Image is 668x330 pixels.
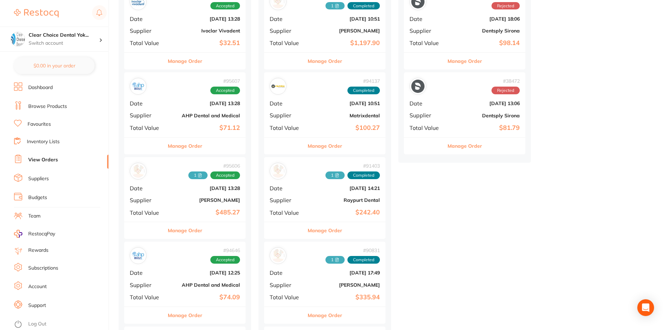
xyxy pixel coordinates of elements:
span: # 90831 [325,248,380,253]
span: Total Value [270,210,305,216]
b: AHP Dental and Medical [170,282,240,288]
span: Total Value [410,40,444,46]
button: $0.00 in your order [14,57,95,74]
span: # 91403 [325,163,380,169]
div: AHP Dental and Medical#94646AcceptedDate[DATE] 12:25SupplierAHP Dental and MedicalTotal Value$74.... [124,242,246,324]
span: Total Value [270,294,305,300]
a: View Orders [28,156,58,163]
span: Supplier [130,197,165,203]
span: Supplier [270,28,305,34]
span: Supplier [130,112,165,118]
span: Completed [347,87,380,94]
span: # 95607 [210,78,240,84]
a: Dashboard [28,84,53,91]
img: Dentsply Sirona [411,80,425,93]
a: Budgets [28,194,47,201]
button: Log Out [14,319,106,330]
button: Manage Order [448,138,482,154]
button: Manage Order [168,222,202,239]
span: Total Value [410,125,444,131]
span: # 95606 [188,163,240,169]
span: Date [130,270,165,276]
img: Henry Schein Halas [271,249,285,262]
p: Switch account [29,40,99,47]
a: Log Out [28,321,46,328]
b: [DATE] 13:28 [170,185,240,191]
span: Total Value [130,210,165,216]
b: $335.94 [310,294,380,301]
h4: Clear Choice Dental Yokine [29,32,99,39]
img: AHP Dental and Medical [132,249,145,262]
b: [PERSON_NAME] [170,197,240,203]
b: AHP Dental and Medical [170,113,240,118]
b: [DATE] 10:51 [310,101,380,106]
span: Supplier [410,112,444,118]
button: Manage Order [168,307,202,324]
a: Team [28,213,40,220]
span: Date [270,185,305,191]
b: Dentsply Sirona [450,28,520,34]
span: Supplier [270,112,305,118]
a: Browse Products [28,103,67,110]
span: Completed [347,2,380,10]
span: Received [188,171,208,179]
span: Date [130,100,165,107]
button: Manage Order [308,222,342,239]
img: Raypurt Dental [271,164,285,178]
span: Accepted [210,2,240,10]
span: Rejected [491,2,520,10]
b: $74.09 [170,294,240,301]
span: Date [270,100,305,107]
b: [DATE] 18:06 [450,16,520,22]
b: $100.27 [310,124,380,132]
img: Restocq Logo [14,9,59,17]
a: RestocqPay [14,230,55,238]
img: Matrixdental [271,80,285,93]
b: $1,197.90 [310,39,380,47]
span: Received [325,2,345,10]
span: Date [410,100,444,107]
div: AHP Dental and Medical#95607AcceptedDate[DATE] 13:28SupplierAHP Dental and MedicalTotal Value$71.... [124,72,246,154]
span: Date [270,16,305,22]
a: Suppliers [28,175,49,182]
div: Open Intercom Messenger [637,299,654,316]
a: Account [28,283,47,290]
span: Date [410,16,444,22]
button: Manage Order [168,53,202,69]
span: # 94646 [210,248,240,253]
button: Manage Order [308,307,342,324]
b: [DATE] 10:51 [310,16,380,22]
b: [PERSON_NAME] [310,28,380,34]
span: Date [130,185,165,191]
button: Manage Order [448,53,482,69]
a: Subscriptions [28,265,58,272]
span: RestocqPay [28,230,55,237]
a: Favourites [28,121,51,128]
span: Date [270,270,305,276]
span: Total Value [130,294,165,300]
b: [PERSON_NAME] [310,282,380,288]
b: Dentsply Sirona [450,113,520,118]
span: Accepted [210,256,240,264]
b: [DATE] 13:28 [170,101,240,106]
b: $81.79 [450,124,520,132]
a: Support [28,302,46,309]
button: Manage Order [168,138,202,154]
b: [DATE] 14:21 [310,185,380,191]
b: $485.27 [170,209,240,216]
span: Rejected [491,87,520,94]
a: Rewards [28,247,48,254]
b: Ivoclar Vivadent [170,28,240,34]
b: Matrixdental [310,113,380,118]
a: Restocq Logo [14,5,59,21]
span: # 94137 [347,78,380,84]
span: Accepted [210,87,240,94]
span: Supplier [410,28,444,34]
b: $32.51 [170,39,240,47]
span: Completed [347,171,380,179]
span: Total Value [130,125,165,131]
span: Supplier [270,197,305,203]
span: Total Value [130,40,165,46]
b: [DATE] 17:49 [310,270,380,276]
b: $71.12 [170,124,240,132]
